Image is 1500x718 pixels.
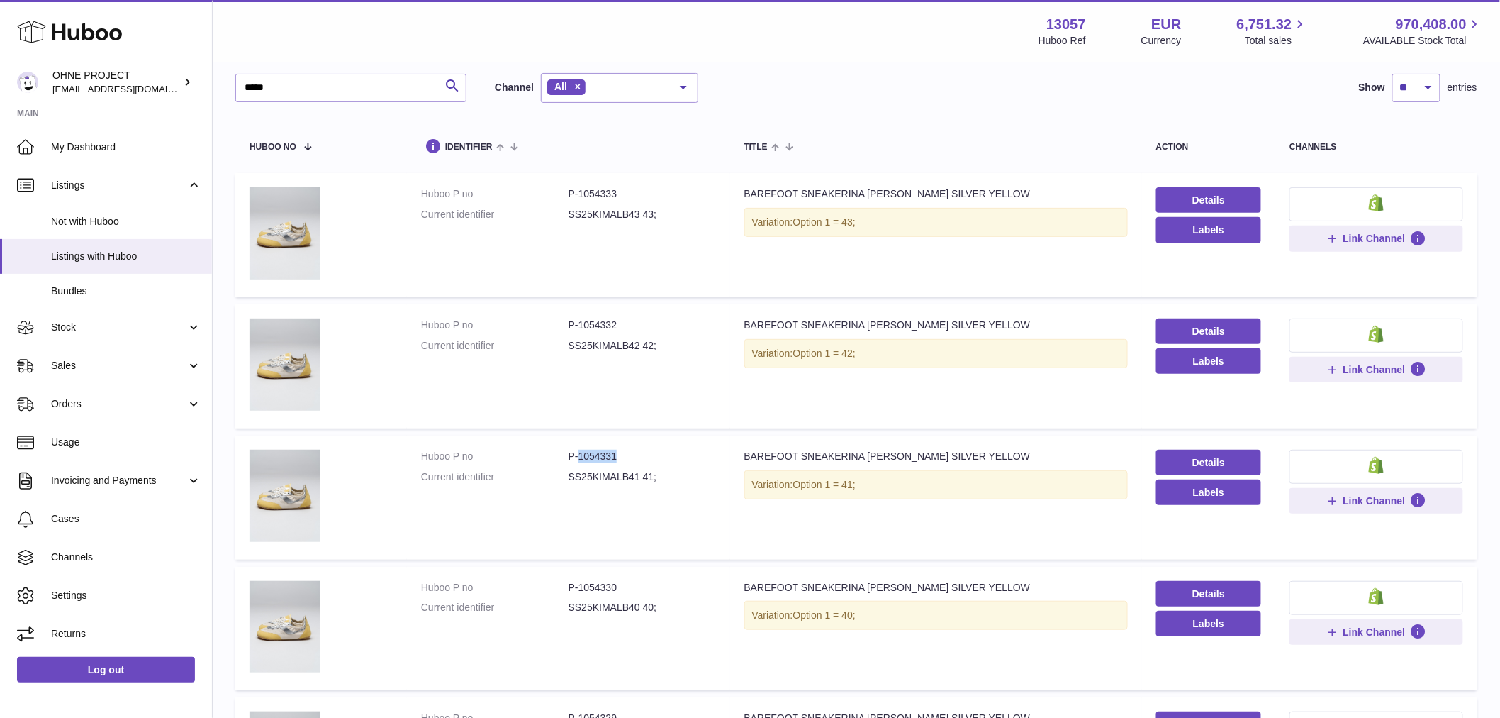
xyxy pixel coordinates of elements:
div: Currency [1141,34,1182,48]
dt: Current identifier [421,339,569,353]
dt: Current identifier [421,208,569,221]
img: shopify-small.png [1369,194,1384,211]
span: Link Channel [1343,363,1406,376]
dt: Huboo P no [421,450,569,463]
span: Option 1 = 42; [793,348,856,359]
span: Usage [51,436,201,449]
a: Details [1156,187,1262,213]
label: Show [1359,81,1385,94]
span: Sales [51,359,186,372]
dt: Huboo P no [421,319,569,332]
span: AVAILABLE Stock Total [1363,34,1483,48]
a: 6,751.32 Total sales [1237,15,1309,48]
dd: P-1054331 [569,450,716,463]
div: BAREFOOT SNEAKERINA [PERSON_NAME] SILVER YELLOW [744,450,1128,463]
div: BAREFOOT SNEAKERINA [PERSON_NAME] SILVER YELLOW [744,187,1128,201]
button: Link Channel [1289,619,1463,645]
dt: Current identifier [421,601,569,614]
a: Details [1156,319,1262,344]
div: action [1156,143,1262,152]
button: Link Channel [1289,357,1463,382]
span: Listings [51,179,186,192]
span: Returns [51,627,201,641]
img: shopify-small.png [1369,457,1384,474]
span: 6,751.32 [1237,15,1292,34]
img: BAREFOOT SNEAKERINA KIMA LIBERTAS SILVER YELLOW [250,450,320,542]
dd: P-1054330 [569,581,716,595]
span: Cases [51,512,201,526]
span: Option 1 = 43; [793,216,856,228]
span: All [554,81,567,92]
span: Channels [51,551,201,564]
dd: P-1054333 [569,187,716,201]
dd: SS25KIMALB42 42; [569,339,716,353]
button: Labels [1156,611,1262,636]
div: Variation: [744,208,1128,237]
span: Settings [51,589,201,602]
a: Details [1156,450,1262,475]
div: BAREFOOT SNEAKERINA [PERSON_NAME] SILVER YELLOW [744,581,1128,595]
span: Link Channel [1343,495,1406,507]
span: Listings with Huboo [51,250,201,263]
a: Details [1156,581,1262,607]
span: Total sales [1245,34,1308,48]
dt: Huboo P no [421,581,569,595]
span: identifier [445,143,493,152]
div: OHNE PROJECT [52,69,180,96]
dt: Current identifier [421,470,569,484]
dd: SS25KIMALB43 43; [569,208,716,221]
div: Variation: [744,601,1128,630]
a: Log out [17,657,195,683]
dd: SS25KIMALB41 41; [569,470,716,484]
span: Option 1 = 41; [793,479,856,490]
span: Link Channel [1343,626,1406,639]
img: BAREFOOT SNEAKERINA KIMA LIBERTAS SILVER YELLOW [250,581,320,673]
span: Link Channel [1343,232,1406,245]
div: channels [1289,143,1463,152]
span: title [744,143,768,152]
dd: SS25KIMALB40 40; [569,601,716,614]
span: [EMAIL_ADDRESS][DOMAIN_NAME] [52,83,208,94]
button: Labels [1156,217,1262,243]
span: Not with Huboo [51,215,201,228]
div: Huboo Ref [1039,34,1086,48]
button: Link Channel [1289,488,1463,514]
img: shopify-small.png [1369,588,1384,605]
span: Stock [51,321,186,334]
span: My Dashboard [51,140,201,154]
dt: Huboo P no [421,187,569,201]
button: Link Channel [1289,226,1463,251]
span: entries [1448,81,1477,94]
span: Bundles [51,285,201,298]
div: Variation: [744,339,1128,368]
div: Variation: [744,470,1128,499]
img: BAREFOOT SNEAKERINA KIMA LIBERTAS SILVER YELLOW [250,187,320,280]
span: Huboo no [250,143,296,152]
label: Channel [495,81,534,94]
strong: 13057 [1046,15,1086,34]
span: Option 1 = 40; [793,609,856,621]
button: Labels [1156,348,1262,374]
div: BAREFOOT SNEAKERINA [PERSON_NAME] SILVER YELLOW [744,319,1128,332]
span: Orders [51,397,186,411]
img: BAREFOOT SNEAKERINA KIMA LIBERTAS SILVER YELLOW [250,319,320,411]
img: internalAdmin-13057@internal.huboo.com [17,72,38,93]
span: Invoicing and Payments [51,474,186,487]
dd: P-1054332 [569,319,716,332]
img: shopify-small.png [1369,326,1384,343]
a: 970,408.00 AVAILABLE Stock Total [1363,15,1483,48]
span: 970,408.00 [1396,15,1467,34]
strong: EUR [1151,15,1181,34]
button: Labels [1156,480,1262,505]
